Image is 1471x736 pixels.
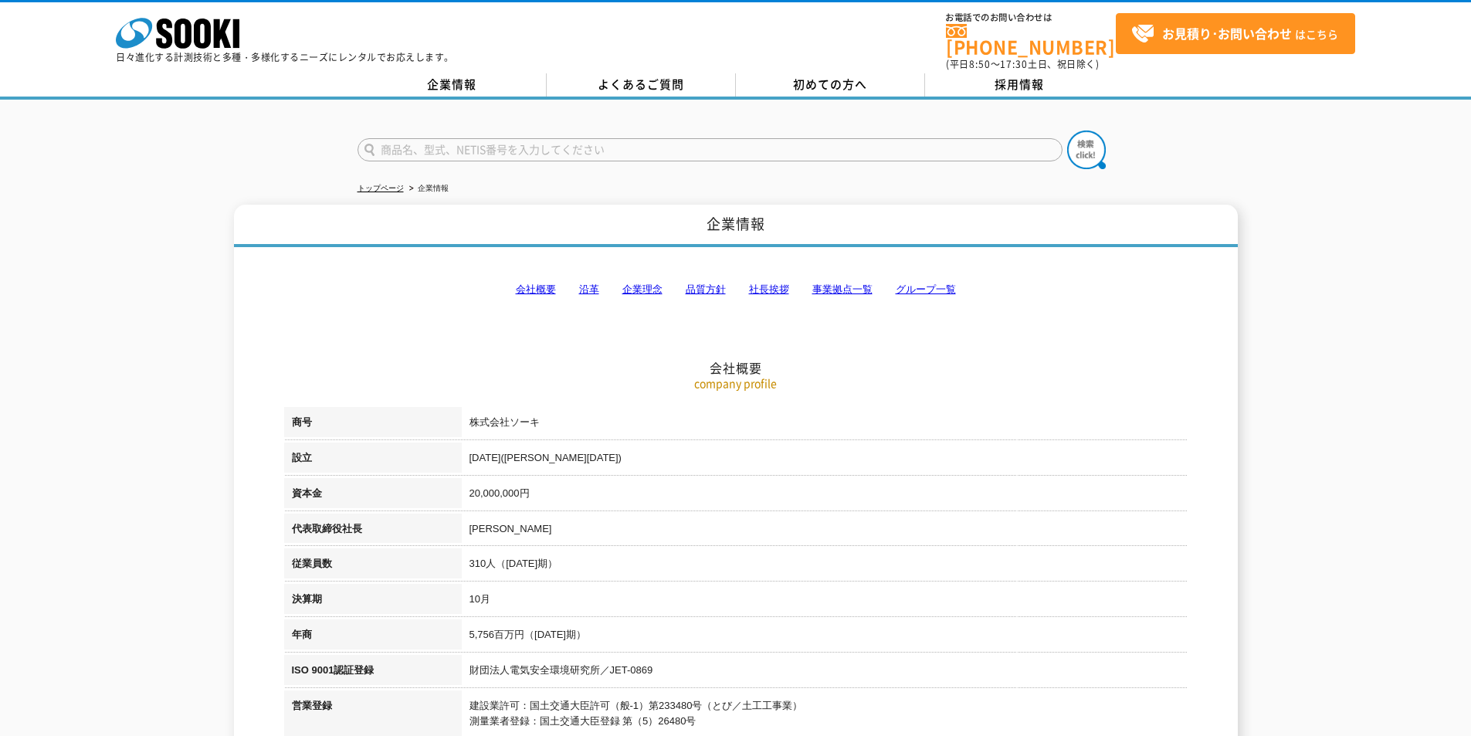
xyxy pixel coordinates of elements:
[462,655,1188,690] td: 財団法人電気安全環境研究所／JET-0869
[946,24,1116,56] a: [PHONE_NUMBER]
[925,73,1114,97] a: 採用情報
[462,443,1188,478] td: [DATE]([PERSON_NAME][DATE])
[686,283,726,295] a: 品質方針
[736,73,925,97] a: 初めての方へ
[284,584,462,619] th: 決算期
[462,514,1188,549] td: [PERSON_NAME]
[896,283,956,295] a: グループ一覧
[1067,131,1106,169] img: btn_search.png
[462,548,1188,584] td: 310人（[DATE]期）
[793,76,867,93] span: 初めての方へ
[462,478,1188,514] td: 20,000,000円
[234,205,1238,247] h1: 企業情報
[622,283,663,295] a: 企業理念
[462,619,1188,655] td: 5,756百万円（[DATE]期）
[946,57,1099,71] span: (平日 ～ 土日、祝日除く)
[1131,22,1338,46] span: はこちら
[462,584,1188,619] td: 10月
[284,407,462,443] th: 商号
[547,73,736,97] a: よくあるご質問
[358,73,547,97] a: 企業情報
[406,181,449,197] li: 企業情報
[358,138,1063,161] input: 商品名、型式、NETIS番号を入力してください
[284,443,462,478] th: 設立
[284,205,1188,376] h2: 会社概要
[462,407,1188,443] td: 株式会社ソーキ
[284,514,462,549] th: 代表取締役社長
[1162,24,1292,42] strong: お見積り･お問い合わせ
[579,283,599,295] a: 沿革
[969,57,991,71] span: 8:50
[284,619,462,655] th: 年商
[284,548,462,584] th: 従業員数
[1116,13,1355,54] a: お見積り･お問い合わせはこちら
[284,655,462,690] th: ISO 9001認証登録
[116,53,454,62] p: 日々進化する計測技術と多種・多様化するニーズにレンタルでお応えします。
[284,375,1188,392] p: company profile
[284,478,462,514] th: 資本金
[358,184,404,192] a: トップページ
[946,13,1116,22] span: お電話でのお問い合わせは
[812,283,873,295] a: 事業拠点一覧
[516,283,556,295] a: 会社概要
[749,283,789,295] a: 社長挨拶
[1000,57,1028,71] span: 17:30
